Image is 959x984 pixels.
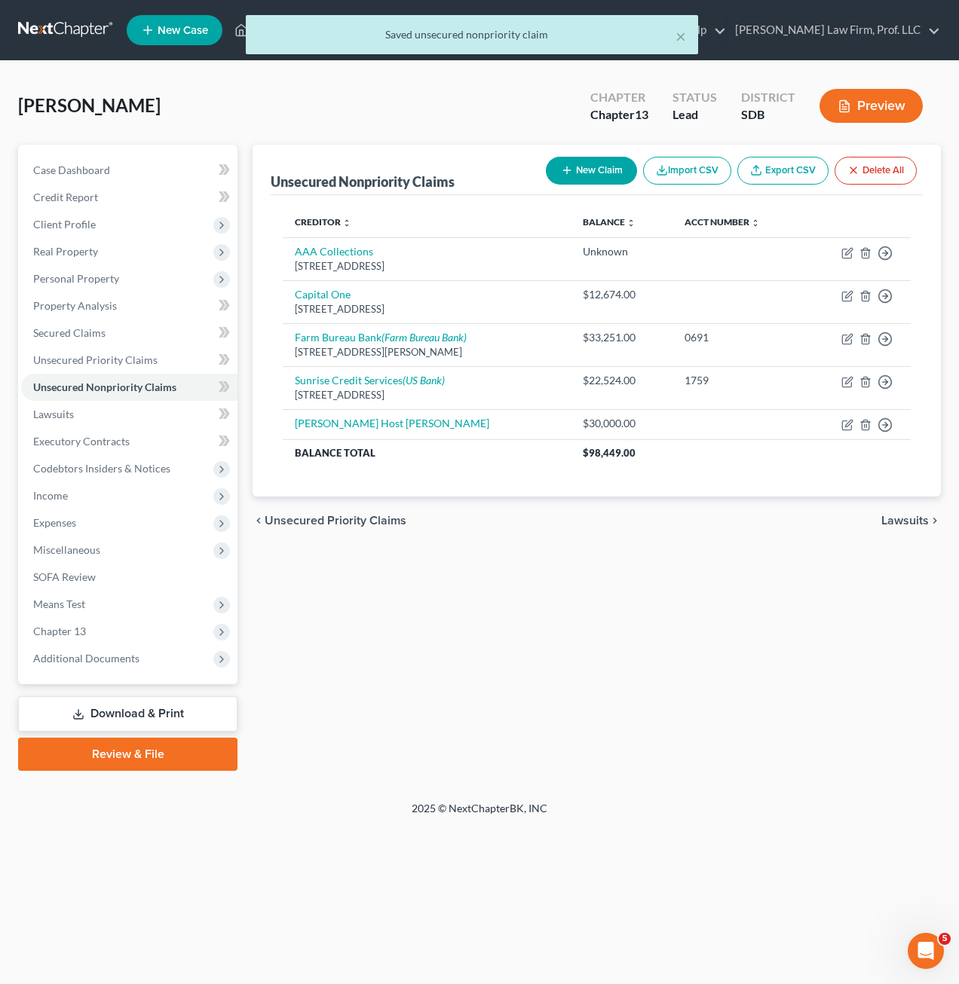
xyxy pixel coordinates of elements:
button: Delete All [835,157,917,185]
div: Lead [673,106,717,124]
span: Unsecured Priority Claims [265,515,406,527]
a: Credit Report [21,184,237,211]
span: Lawsuits [881,515,929,527]
div: $33,251.00 [583,330,660,345]
a: Property Analysis [21,292,237,319]
span: Miscellaneous [33,543,100,556]
a: Creditor unfold_more [295,216,351,228]
span: Client Profile [33,218,96,231]
a: Unsecured Nonpriority Claims [21,374,237,401]
button: × [676,27,686,45]
a: Case Dashboard [21,157,237,184]
div: District [741,89,795,106]
div: Unsecured Nonpriority Claims [271,173,455,191]
a: Review & File [18,738,237,771]
i: unfold_more [751,218,760,228]
span: Unsecured Priority Claims [33,353,158,366]
div: [STREET_ADDRESS][PERSON_NAME] [295,345,559,359]
span: Additional Documents [33,652,139,665]
i: unfold_more [627,218,636,228]
span: 5 [939,933,951,945]
button: Preview [820,89,923,123]
div: Unknown [583,244,660,259]
div: SDB [741,106,795,124]
span: Executory Contracts [33,435,130,448]
div: 0691 [685,330,792,345]
i: unfold_more [342,218,351,228]
div: 1759 [685,373,792,388]
span: SOFA Review [33,570,96,583]
div: [STREET_ADDRESS] [295,259,559,274]
a: Unsecured Priority Claims [21,347,237,374]
a: Acct Number unfold_more [685,216,760,228]
a: Export CSV [737,157,829,185]
div: [STREET_ADDRESS] [295,388,559,402]
div: $30,000.00 [583,416,660,431]
span: 13 [635,107,648,121]
span: Codebtors Insiders & Notices [33,462,170,475]
button: New Claim [546,157,637,185]
button: chevron_left Unsecured Priority Claims [253,515,406,527]
a: Download & Print [18,696,237,732]
button: Import CSV [643,157,731,185]
a: Secured Claims [21,319,237,347]
span: $98,449.00 [583,447,636,459]
span: [PERSON_NAME] [18,94,161,116]
span: Real Property [33,245,98,258]
div: Saved unsecured nonpriority claim [258,27,686,42]
div: $22,524.00 [583,373,660,388]
span: Property Analysis [33,299,117,312]
span: Chapter 13 [33,625,86,637]
span: Income [33,489,68,502]
a: Capital One [295,288,351,301]
span: Means Test [33,597,85,610]
span: Expenses [33,516,76,529]
button: Lawsuits chevron_right [881,515,941,527]
a: AAA Collections [295,245,373,258]
span: Credit Report [33,191,98,203]
span: Unsecured Nonpriority Claims [33,380,176,393]
div: 2025 © NextChapterBK, INC [50,801,909,828]
a: Sunrise Credit Services(US Bank) [295,374,445,387]
i: chevron_right [929,515,941,527]
a: Lawsuits [21,401,237,428]
a: [PERSON_NAME] Host [PERSON_NAME] [295,417,489,429]
span: Case Dashboard [33,163,110,176]
iframe: Intercom live chat [908,933,944,969]
div: $12,674.00 [583,287,660,302]
a: Executory Contracts [21,428,237,455]
a: Balance unfold_more [583,216,636,228]
div: Chapter [590,89,648,106]
i: (Farm Bureau Bank) [381,331,467,344]
a: Farm Bureau Bank(Farm Bureau Bank) [295,331,467,344]
div: [STREET_ADDRESS] [295,302,559,316]
i: (US Bank) [403,374,445,387]
span: Secured Claims [33,326,106,339]
span: Personal Property [33,272,119,285]
div: Status [673,89,717,106]
a: SOFA Review [21,564,237,591]
div: Chapter [590,106,648,124]
span: Lawsuits [33,408,74,420]
i: chevron_left [253,515,265,527]
th: Balance Total [283,439,571,466]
